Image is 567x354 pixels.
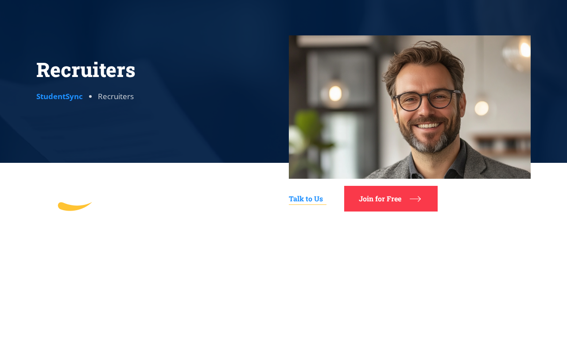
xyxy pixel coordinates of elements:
a: Join for Free [344,186,438,212]
h2: Recruiters [36,58,278,81]
a: Talk to Us [289,192,326,205]
li: Recruiters [98,90,134,103]
a: StudentSync [36,91,83,101]
img: recruiters-image [289,35,531,179]
img: shape [58,202,92,211]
